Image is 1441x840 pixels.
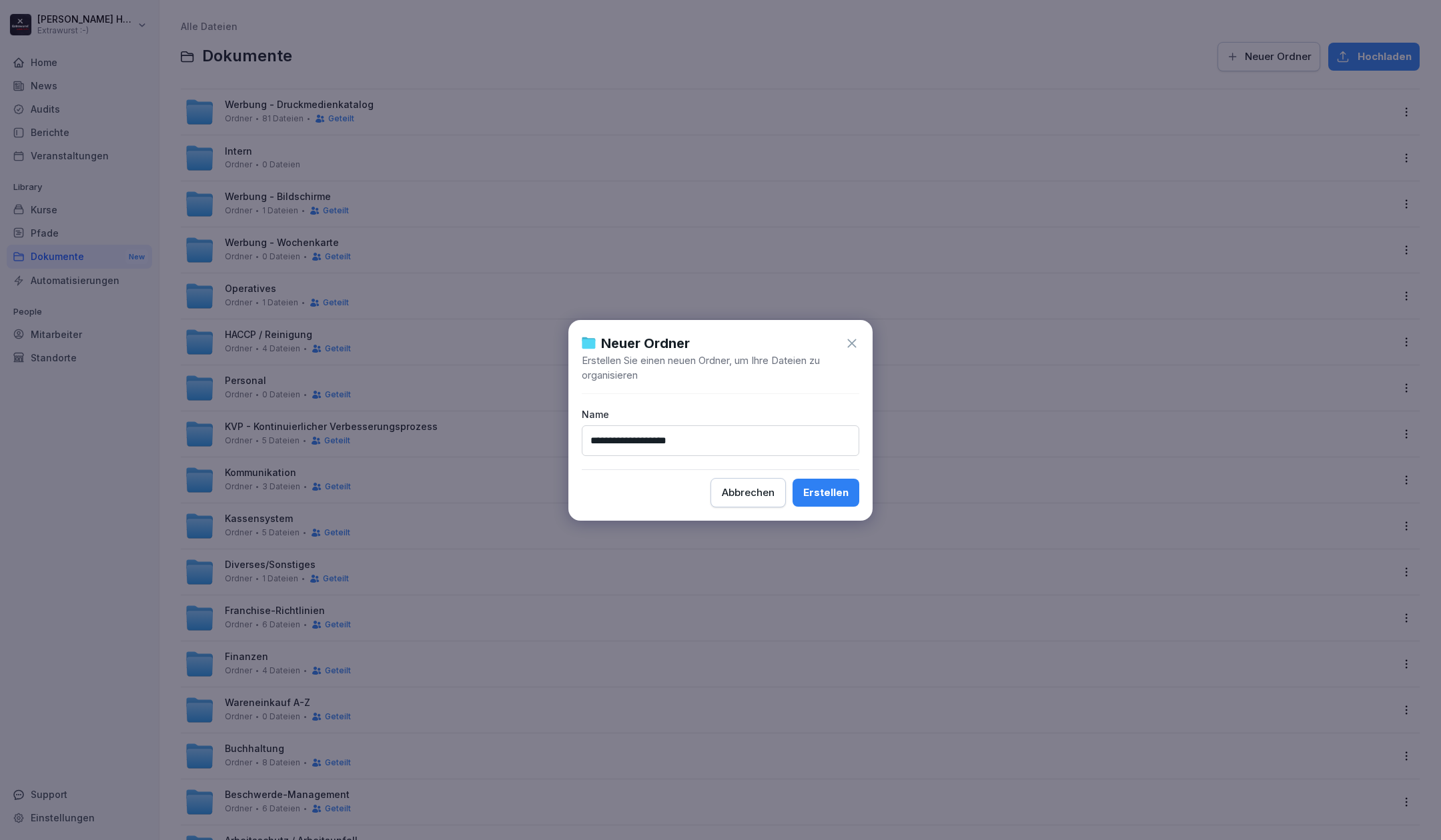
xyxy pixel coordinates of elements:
button: Abbrechen [710,478,786,507]
p: Erstellen Sie einen neuen Ordner, um Ihre Dateien zu organisieren [582,353,859,383]
button: Erstellen [793,479,859,507]
div: Erstellen [803,485,849,500]
p: Name [582,407,859,421]
div: Abbrechen [722,485,775,500]
h1: Neuer Ordner [601,333,690,353]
